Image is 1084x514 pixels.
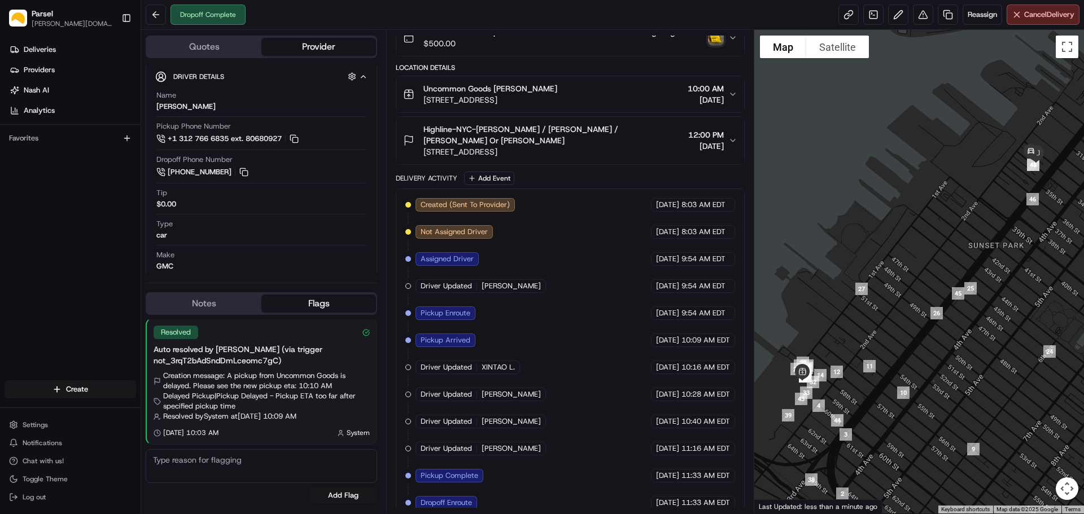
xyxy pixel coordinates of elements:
[960,278,981,299] div: 25
[835,424,856,445] div: 3
[656,362,679,372] span: [DATE]
[421,227,488,237] span: Not Assigned Driver
[29,73,186,85] input: Clear
[156,261,173,271] div: GMC
[23,456,64,465] span: Chat with us!
[154,344,370,366] div: Auto resolved by [PERSON_NAME] (via trigger not_3rqT2bAdSndDmLceomc7gC)
[24,65,55,75] span: Providers
[681,471,730,481] span: 11:33 AM EDT
[423,38,703,49] span: $500.00
[156,230,167,240] div: car
[24,85,49,95] span: Nash AI
[1007,5,1079,25] button: CancelDelivery
[24,106,55,116] span: Analytics
[681,498,730,508] span: 11:33 AM EDT
[656,308,679,318] span: [DATE]
[396,174,457,183] div: Delivery Activity
[11,147,76,156] div: Past conversations
[24,108,44,128] img: 1755196953914-cd9d9cba-b7f7-46ee-b6f5-75ff69acacf5
[156,102,216,112] div: [PERSON_NAME]
[792,352,814,374] div: 29
[421,416,472,427] span: Driver Updated
[173,72,224,81] span: Driver Details
[423,146,683,157] span: [STREET_ADDRESS]
[11,45,206,63] p: Welcome 👋
[396,20,744,56] button: Items will be 19 shipments with Door Dash labels that need to go Highline Commerce. They may be i...
[801,469,822,490] div: 38
[757,499,794,513] a: Open this area in Google Maps (opens a new window)
[423,94,557,106] span: [STREET_ADDRESS]
[810,364,831,386] div: 14
[156,166,250,178] a: [PHONE_NUMBER]
[5,5,117,32] button: ParselParsel[PERSON_NAME][DOMAIN_NAME][EMAIL_ADDRESS][PERSON_NAME][DOMAIN_NAME]
[91,217,186,238] a: 💻API Documentation
[832,483,853,504] div: 2
[421,200,510,210] span: Created (Sent To Provider)
[789,355,811,376] div: 5
[147,295,261,313] button: Notes
[5,81,141,99] a: Nash AI
[163,391,370,411] span: Delayed Pickup | Pickup Delayed - Pickup ETA too far after specified pickup time
[168,167,231,177] span: [PHONE_NUMBER]
[802,371,824,393] div: 32
[681,362,730,372] span: 10:16 AM EDT
[5,417,136,433] button: Settings
[827,410,848,431] div: 44
[5,471,136,487] button: Toggle Theme
[32,8,53,19] button: Parsel
[11,223,20,232] div: 📗
[423,83,557,94] span: Uncommon Goods [PERSON_NAME]
[23,438,62,447] span: Notifications
[11,11,34,34] img: Nash
[261,38,376,56] button: Provider
[396,63,744,72] div: Location Details
[155,67,368,86] button: Driver Details
[35,175,91,184] span: [PERSON_NAME]
[5,380,136,398] button: Create
[163,411,229,421] span: Resolved by System
[163,428,218,437] span: [DATE] 10:03 AM
[32,19,112,28] button: [PERSON_NAME][DOMAIN_NAME][EMAIL_ADDRESS][PERSON_NAME][DOMAIN_NAME]
[51,119,155,128] div: We're available if you need us!
[156,250,174,260] span: Make
[796,357,818,379] div: 31
[688,140,724,152] span: [DATE]
[23,475,68,484] span: Toggle Theme
[421,443,472,454] span: Driver Updated
[156,133,300,145] a: +1 312 766 6835 ext. 80680927
[482,416,541,427] span: [PERSON_NAME]
[11,108,32,128] img: 1736555255976-a54dd68f-1ca7-489b-9aae-adbdc363a1c4
[168,134,282,144] span: +1 312 766 6835 ext. 80680927
[421,335,470,345] span: Pickup Arrived
[963,438,984,460] div: 9
[963,5,1002,25] button: Reassign
[926,302,947,324] div: 26
[656,443,679,454] span: [DATE]
[309,487,377,503] button: Add Flag
[795,359,816,380] div: 30
[9,10,27,27] img: Parsel
[826,361,847,383] div: 12
[681,335,730,345] span: 10:09 AM EDT
[681,200,725,210] span: 8:03 AM EDT
[688,129,724,140] span: 12:00 PM
[66,384,88,394] span: Create
[681,281,725,291] span: 9:54 AM EDT
[760,36,806,58] button: Show street map
[947,283,969,304] div: 45
[482,389,541,399] span: [PERSON_NAME]
[941,506,990,513] button: Keyboard shortcuts
[656,416,679,427] span: [DATE]
[1056,477,1078,500] button: Map camera controls
[95,223,104,232] div: 💻
[5,489,136,505] button: Log out
[681,389,730,399] span: 10:28 AM EDT
[421,498,472,508] span: Dropoff Enroute
[968,10,997,20] span: Reassign
[790,388,812,410] div: 43
[808,395,829,416] div: 4
[347,428,370,437] span: System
